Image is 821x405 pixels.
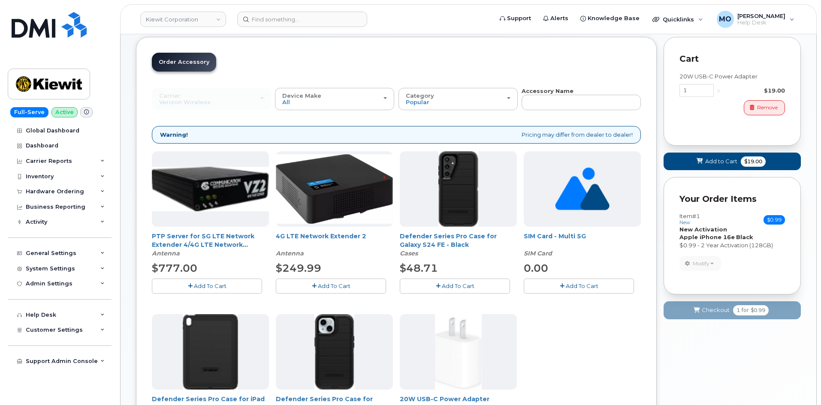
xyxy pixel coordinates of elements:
[438,151,478,227] img: defenders23fe.png
[737,19,785,26] span: Help Desk
[736,306,740,314] span: 1
[679,72,785,81] div: 20W USB-C Power Adapter
[276,232,366,240] a: 4G LTE Network Extender 2
[282,99,290,105] span: All
[314,314,355,390] img: defenderiphone14.png
[152,126,641,144] div: Pricing may differ from dealer to dealer!
[524,232,586,240] a: SIM Card - Multi 5G
[705,157,737,165] span: Add to Cart
[679,53,785,65] p: Cart
[740,306,751,314] span: for
[751,306,765,314] span: $0.99
[507,14,531,23] span: Support
[679,219,690,225] small: new
[724,87,785,95] div: $19.00
[555,151,610,227] img: no_image_found-2caef05468ed5679b831cfe6fc140e25e0c280774317ffc20a367ab7fd17291e.png
[679,213,700,225] h3: Item
[276,249,304,257] em: Antenna
[318,282,350,289] span: Add To Cart
[679,234,735,240] strong: Apple iPhone 16e
[737,12,785,19] span: [PERSON_NAME]
[183,314,238,390] img: defenderipad10thgen.png
[276,279,386,294] button: Add To Cart
[152,249,180,257] em: Antenna
[400,395,489,403] a: 20W USB-C Power Adapter
[522,87,573,94] strong: Accessory Name
[757,104,778,111] span: Remove
[524,249,552,257] em: SIM Card
[693,260,709,267] span: Modify
[741,156,766,167] span: $19.00
[588,14,640,23] span: Knowledge Base
[400,232,517,258] div: Defender Series Pro Case for Galaxy S24 FE - Black
[276,154,393,223] img: 4glte_extender.png
[152,395,265,403] a: Defender Series Pro Case for iPad
[275,88,394,110] button: Device Make All
[736,234,753,240] strong: Black
[400,262,438,274] span: $48.71
[494,10,537,27] a: Support
[282,92,321,99] span: Device Make
[702,306,730,314] span: Checkout
[744,100,785,115] button: Remove
[442,282,474,289] span: Add To Cart
[664,301,801,319] button: Checkout 1 for $0.99
[719,14,731,24] span: MO
[784,368,815,399] iframe: Messenger Launcher
[276,232,393,258] div: 4G LTE Network Extender 2
[524,232,641,258] div: SIM Card - Multi 5G
[398,88,518,110] button: Category Popular
[400,249,418,257] em: Cases
[406,99,429,105] span: Popular
[237,12,367,27] input: Find something...
[194,282,226,289] span: Add To Cart
[574,10,646,27] a: Knowledge Base
[714,87,724,95] div: x
[537,10,574,27] a: Alerts
[400,279,510,294] button: Add To Cart
[140,12,226,27] a: Kiewit Corporation
[152,232,254,257] a: PTP Server for 5G LTE Network Extender 4/4G LTE Network Extender 3
[646,11,709,28] div: Quicklinks
[160,131,188,139] strong: Warning!
[664,153,801,170] button: Add to Cart $19.00
[679,256,721,271] button: Modify
[764,215,785,225] span: $0.99
[679,241,785,249] div: $0.99 - 2 Year Activation (128GB)
[550,14,568,23] span: Alerts
[679,226,727,233] strong: New Activation
[524,262,548,274] span: 0.00
[276,262,321,274] span: $249.99
[711,11,800,28] div: Mark Oyekunie
[524,279,634,294] button: Add To Cart
[406,92,434,99] span: Category
[152,279,262,294] button: Add To Cart
[159,59,209,65] span: Order Accessory
[152,167,269,211] img: Casa_Sysem.png
[679,193,785,205] p: Your Order Items
[663,16,694,23] span: Quicklinks
[152,232,269,258] div: PTP Server for 5G LTE Network Extender 4/4G LTE Network Extender 3
[435,314,482,390] img: apple20w.jpg
[152,262,197,274] span: $777.00
[400,232,497,249] a: Defender Series Pro Case for Galaxy S24 FE - Black
[692,213,700,219] span: #1
[566,282,598,289] span: Add To Cart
